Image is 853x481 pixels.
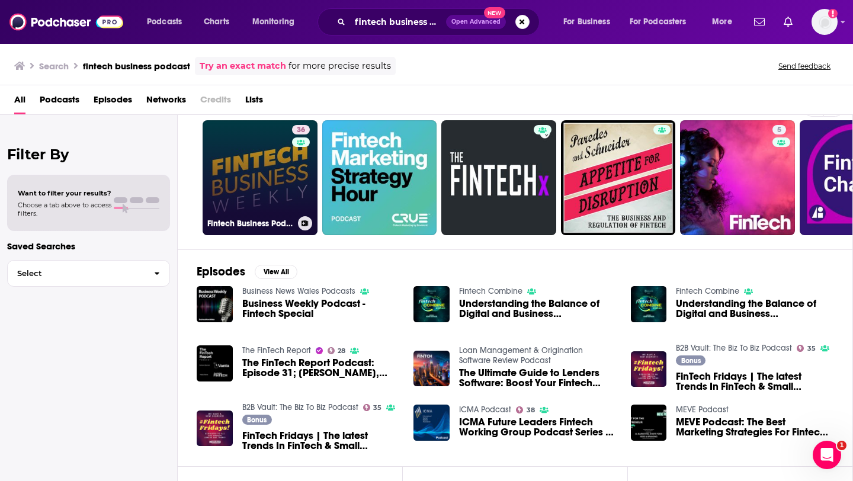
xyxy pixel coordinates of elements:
[712,14,732,30] span: More
[681,357,701,364] span: Bonus
[242,345,311,355] a: The FinTech Report
[329,8,551,36] div: Search podcasts, credits, & more...
[242,286,355,296] a: Business News Wales Podcasts
[680,120,795,235] a: 5
[413,286,450,322] a: Understanding the Balance of Digital and Business Transformation | The Fintech Combine Podcast
[94,90,132,114] a: Episodes
[631,405,667,441] img: MEVE Podcast: The Best Marketing Strategies For Fintech Companies Ep. 04 | Podcast For Business O...
[139,12,197,31] button: open menu
[413,351,450,387] img: The Ultimate Guide to Lenders Software: Boost Your Fintech Business in 2023 | [Podcast Episode]
[297,124,305,136] span: 36
[18,189,111,197] span: Want to filter your results?
[775,61,834,71] button: Send feedback
[40,90,79,114] span: Podcasts
[622,12,704,31] button: open menu
[459,286,522,296] a: Fintech Combine
[459,368,617,388] a: The Ultimate Guide to Lenders Software: Boost Your Fintech Business in 2023 | [Podcast Episode]
[779,12,797,32] a: Show notifications dropdown
[704,12,747,31] button: open menu
[207,219,293,229] h3: Fintech Business Podcast
[197,264,297,279] a: EpisodesView All
[676,299,833,319] a: Understanding the Balance of Digital and Business Transformation | The Fintech Combine Podcast
[676,405,729,415] a: MEVE Podcast
[242,299,400,319] a: Business Weekly Podcast - Fintech Special
[252,14,294,30] span: Monitoring
[777,124,781,136] span: 5
[350,12,446,31] input: Search podcasts, credits, & more...
[459,299,617,319] a: Understanding the Balance of Digital and Business Transformation | The Fintech Combine Podcast
[7,260,170,287] button: Select
[630,14,687,30] span: For Podcasters
[837,441,846,450] span: 1
[446,15,506,29] button: Open AdvancedNew
[197,411,233,447] img: FinTech Fridays | The latest Trends In FinTech & Small Business | B2B Vault: The Payment Technolo...
[197,345,233,381] img: The FinTech Report Podcast: Episode 31; Kallan Hogan, Head of Business Development, Mastercard Au...
[563,14,610,30] span: For Business
[676,371,833,392] a: FinTech Fridays | The latest Trends In FinTech & Small Business | B2B Vault: The Payment Technolo...
[288,59,391,73] span: for more precise results
[204,14,229,30] span: Charts
[203,120,318,235] a: 36Fintech Business Podcast
[8,270,145,277] span: Select
[292,125,310,134] a: 36
[9,11,123,33] img: Podchaser - Follow, Share and Rate Podcasts
[197,286,233,322] img: Business Weekly Podcast - Fintech Special
[197,264,245,279] h2: Episodes
[631,351,667,387] a: FinTech Fridays | The latest Trends In FinTech & Small Business | B2B Vault: The Payment Technolo...
[676,343,792,353] a: B2B Vault: The Biz To Biz Podcast
[338,348,345,354] span: 28
[363,404,382,411] a: 35
[245,90,263,114] a: Lists
[484,7,505,18] span: New
[200,90,231,114] span: Credits
[807,346,816,351] span: 35
[555,12,625,31] button: open menu
[812,9,838,35] button: Show profile menu
[813,441,841,469] iframe: Intercom live chat
[828,9,838,18] svg: Add a profile image
[146,90,186,114] span: Networks
[413,405,450,441] img: ICMA Future Leaders Fintech Working Group Podcast Series | Episode 1 | The business case for DLT ...
[247,416,267,424] span: Bonus
[516,406,535,413] a: 38
[242,358,400,378] span: The FinTech Report Podcast: Episode 31; [PERSON_NAME], Head of Business Development, Mastercard [...
[373,405,381,411] span: 35
[147,14,182,30] span: Podcasts
[83,60,190,72] h3: fintech business podcast
[39,60,69,72] h3: Search
[459,345,583,365] a: Loan Management & Origination Software Review Podcast
[527,408,535,413] span: 38
[459,368,617,388] span: The Ultimate Guide to Lenders Software: Boost Your Fintech Business in [DATE] | [Podcast Episode]
[18,201,111,217] span: Choose a tab above to access filters.
[14,90,25,114] a: All
[7,146,170,163] h2: Filter By
[7,240,170,252] p: Saved Searches
[242,431,400,451] a: FinTech Fridays | The latest Trends In FinTech & Small Business | B2B Vault: The Payment Technolo...
[812,9,838,35] img: User Profile
[676,417,833,437] a: MEVE Podcast: The Best Marketing Strategies For Fintech Companies Ep. 04 | Podcast For Business O...
[749,12,769,32] a: Show notifications dropdown
[244,12,310,31] button: open menu
[200,59,286,73] a: Try an exact match
[242,358,400,378] a: The FinTech Report Podcast: Episode 31; Kallan Hogan, Head of Business Development, Mastercard Au...
[459,405,511,415] a: ICMA Podcast
[242,402,358,412] a: B2B Vault: The Biz To Biz Podcast
[797,345,816,352] a: 35
[459,417,617,437] a: ICMA Future Leaders Fintech Working Group Podcast Series | Episode 1 | The business case for DLT ...
[676,286,739,296] a: Fintech Combine
[255,265,297,279] button: View All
